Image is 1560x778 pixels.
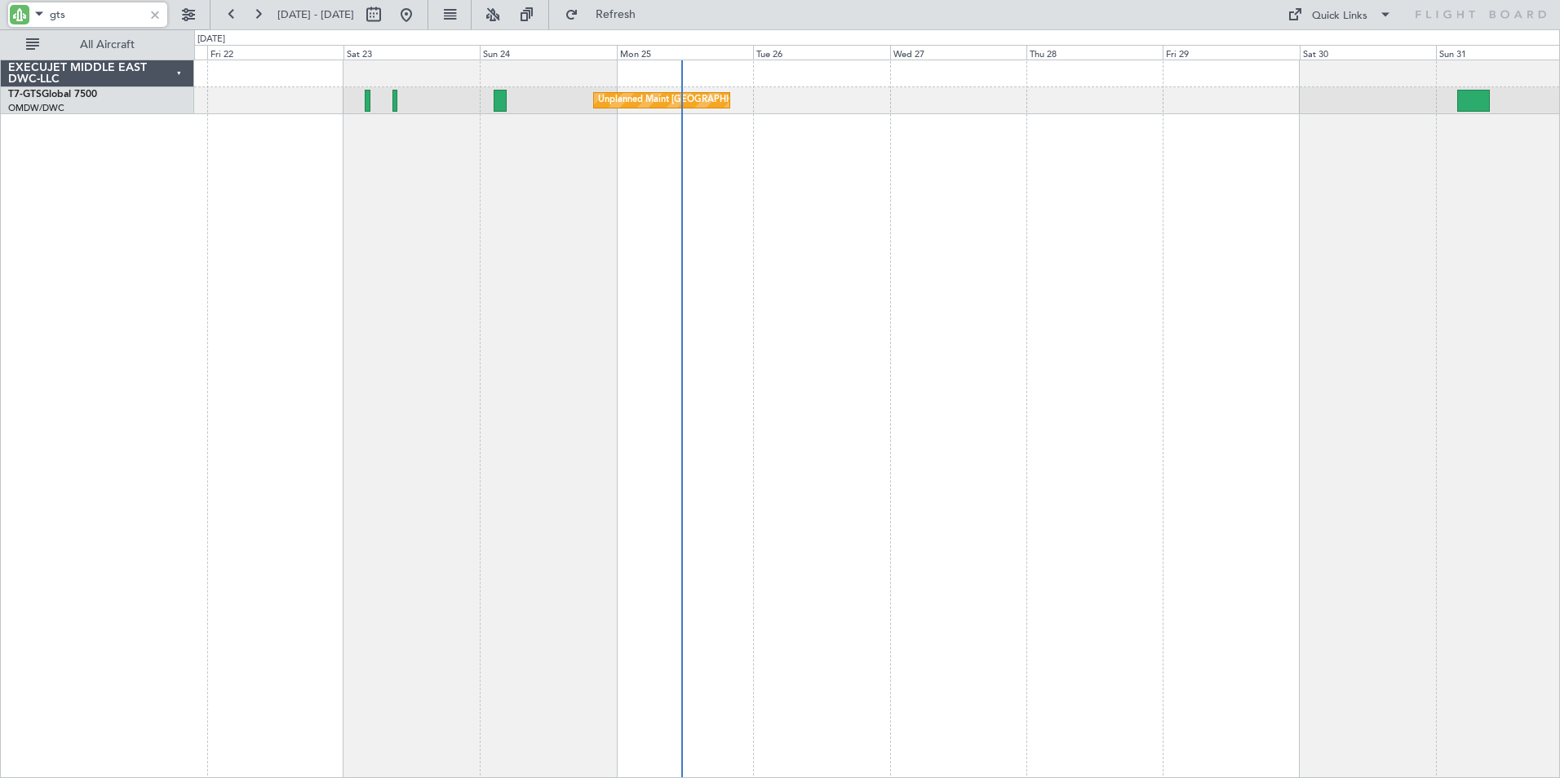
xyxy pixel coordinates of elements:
[197,33,225,46] div: [DATE]
[890,45,1026,60] div: Wed 27
[343,45,480,60] div: Sat 23
[598,88,801,113] div: Unplanned Maint [GEOGRAPHIC_DATA] (Seletar)
[557,2,655,28] button: Refresh
[8,102,64,114] a: OMDW/DWC
[42,39,172,51] span: All Aircraft
[617,45,753,60] div: Mon 25
[753,45,889,60] div: Tue 26
[277,7,354,22] span: [DATE] - [DATE]
[207,45,343,60] div: Fri 22
[582,9,650,20] span: Refresh
[8,90,42,99] span: T7-GTS
[1026,45,1163,60] div: Thu 28
[1300,45,1436,60] div: Sat 30
[1163,45,1299,60] div: Fri 29
[1312,8,1367,24] div: Quick Links
[50,2,144,27] input: A/C (Reg. or Type)
[480,45,616,60] div: Sun 24
[8,90,97,99] a: T7-GTSGlobal 7500
[1279,2,1400,28] button: Quick Links
[18,32,177,58] button: All Aircraft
